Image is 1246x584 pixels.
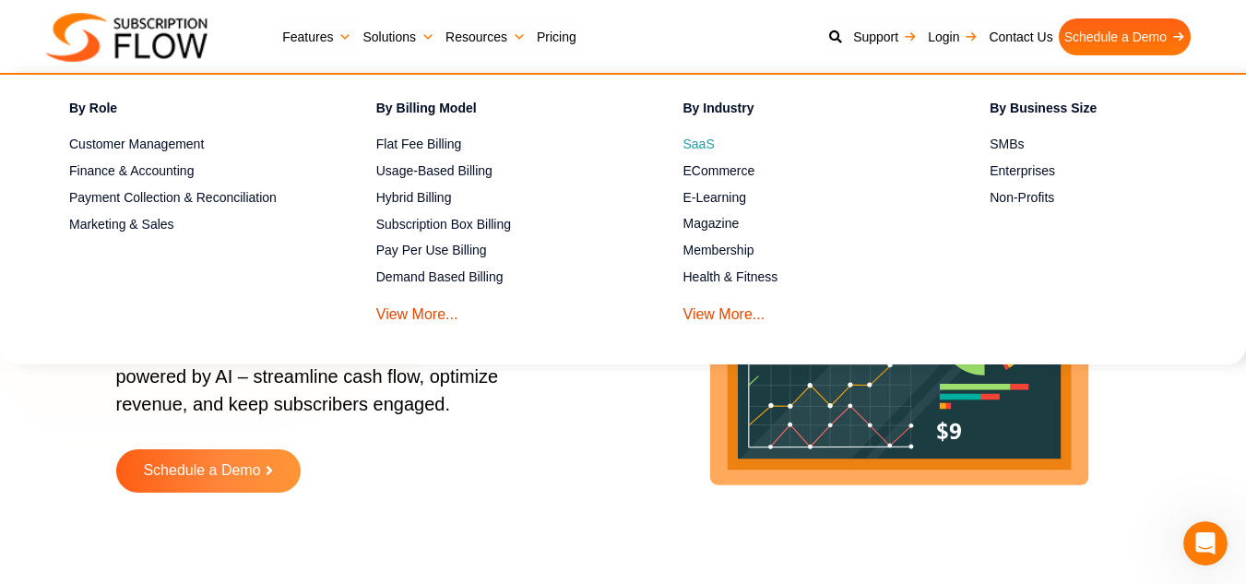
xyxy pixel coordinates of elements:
span: Non-Profits [990,188,1054,208]
a: Magazine [683,213,926,235]
p: Reimagine billing and subscription orchestration powered by AI – streamline cash flow, optimize r... [116,335,552,436]
span: Marketing & Sales [69,215,174,234]
a: Membership [683,240,926,262]
h4: By Role [69,98,312,125]
a: View More... [376,292,458,327]
a: Demand Based Billing [376,267,619,289]
a: E-Learning [683,186,926,209]
span: SaaS [683,135,715,154]
span: Finance & Accounting [69,161,194,181]
a: Customer Management [69,134,312,156]
a: Health & Fitness [683,267,926,289]
span: Schedule a Demo [143,463,260,479]
a: Finance & Accounting [69,160,312,182]
a: Pricing [531,18,582,55]
span: Enterprises [990,161,1055,181]
a: Enterprises [990,160,1232,182]
a: Features [277,18,357,55]
a: Support [848,18,922,55]
span: E-Learning [683,188,747,208]
span: Hybrid Billing [376,188,452,208]
a: Subscription Box Billing [376,213,619,235]
span: Payment Collection & Reconciliation [69,188,277,208]
a: Solutions [357,18,440,55]
span: Customer Management [69,135,204,154]
a: Non-Profits [990,186,1232,209]
a: Marketing & Sales [69,213,312,235]
span: Flat Fee Billing [376,135,462,154]
a: Schedule a Demo [116,449,301,493]
a: Contact Us [983,18,1058,55]
img: Subscriptionflow [46,13,208,62]
a: SMBs [990,134,1232,156]
a: Hybrid Billing [376,186,619,209]
a: Resources [440,18,531,55]
iframe: Intercom live chat [1183,521,1228,566]
span: Usage-Based Billing [376,161,492,181]
h4: By Billing Model [376,98,619,125]
a: Payment Collection & Reconciliation [69,186,312,209]
a: Flat Fee Billing [376,134,619,156]
span: ECommerce [683,161,755,181]
h4: By Business Size [990,98,1232,125]
a: Login [922,18,983,55]
a: ECommerce [683,160,926,182]
a: Schedule a Demo [1059,18,1191,55]
span: SMBs [990,135,1024,154]
a: Usage-Based Billing [376,160,619,182]
span: Subscription Box Billing [376,215,511,234]
a: View More... [683,292,765,327]
a: SaaS [683,134,926,156]
a: Pay Per Use Billing [376,240,619,262]
h4: By Industry [683,98,926,125]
